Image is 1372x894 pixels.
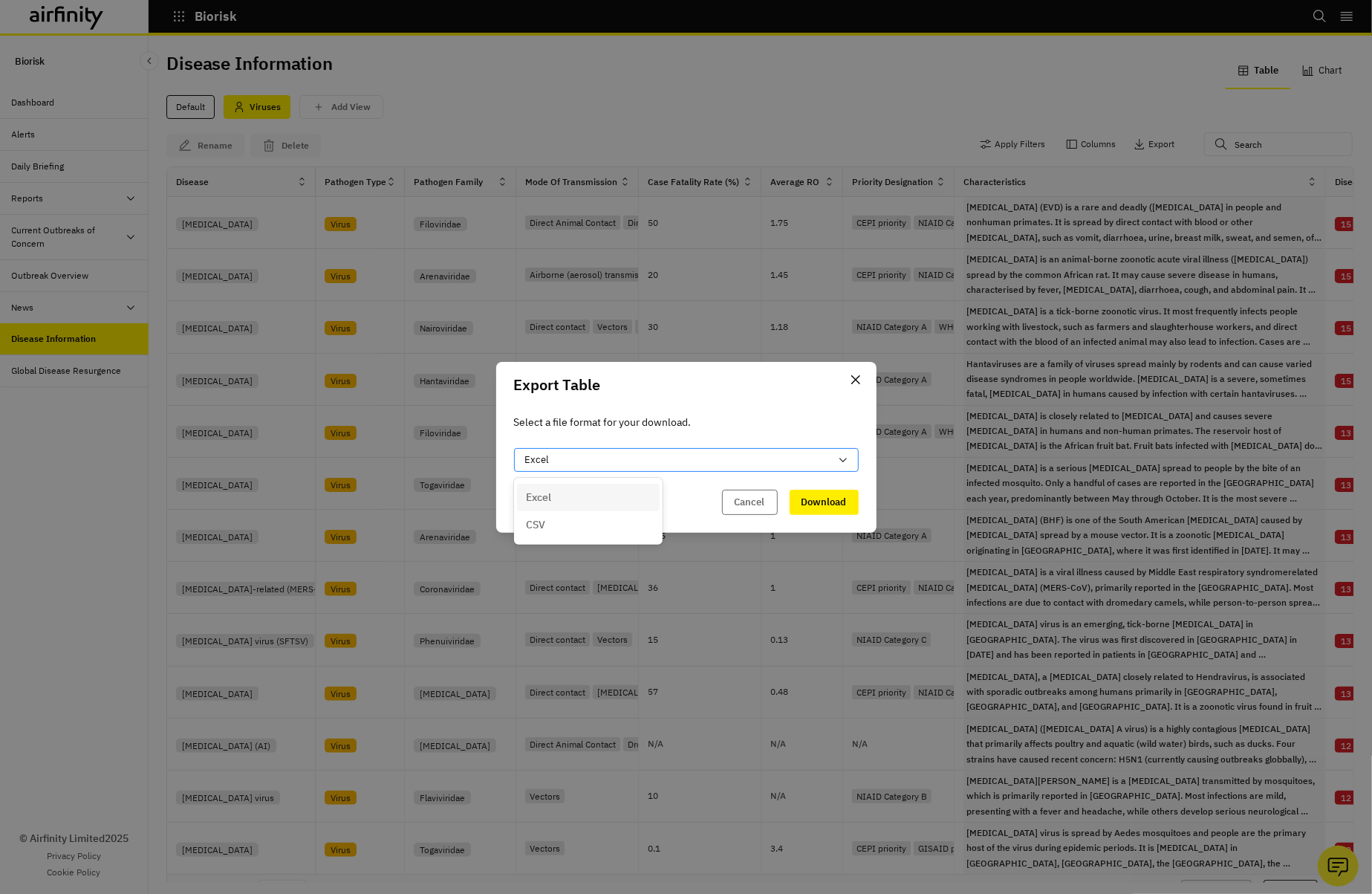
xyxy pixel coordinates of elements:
button: Close [844,368,868,392]
button: Cancel [722,490,778,515]
p: CSV [526,517,545,533]
p: Excel [526,490,551,505]
button: Download [790,490,859,515]
header: Export Table [496,362,877,408]
p: Excel [525,453,550,467]
p: Select a file format for your download. [514,414,859,430]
